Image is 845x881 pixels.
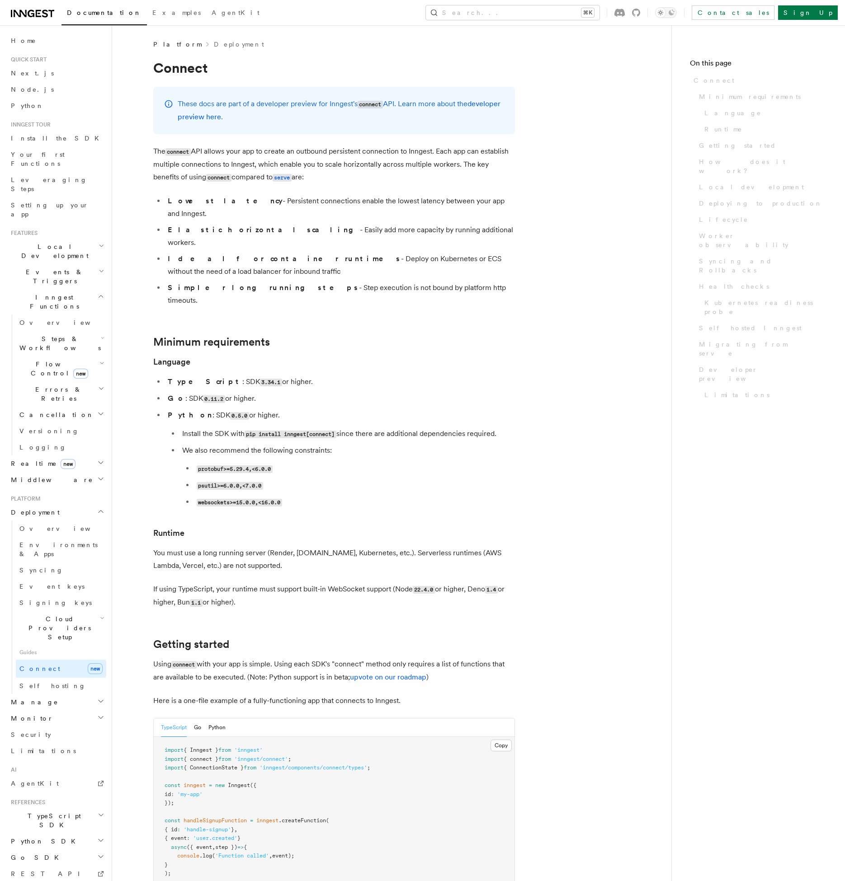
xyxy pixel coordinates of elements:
a: Local development [695,179,827,195]
span: step }) [215,844,237,850]
span: ({ [250,782,256,788]
a: Getting started [695,137,827,154]
span: Realtime [7,459,76,468]
a: Lifecycle [695,211,827,228]
span: Leveraging Steps [11,176,87,192]
li: We also recommend the following constraints: [179,444,515,509]
span: Guides [16,645,106,660]
span: Developer preview [699,365,827,383]
a: Minimum requirements [695,89,827,105]
span: Python [11,102,44,109]
a: AgentKit [206,3,265,24]
li: - Easily add more capacity by running additional workers. [165,224,515,249]
a: Developer preview [695,361,827,387]
button: Monitor [7,710,106,726]
a: Self hosting [16,678,106,694]
a: Next.js [7,65,106,81]
span: new [88,663,103,674]
button: Local Development [7,239,106,264]
span: REST API [11,870,88,877]
a: Logging [16,439,106,455]
span: , [212,844,215,850]
span: 'inngest/components/connect/types' [260,764,367,771]
span: Inngest Functions [7,293,98,311]
span: ; [288,756,291,762]
span: Platform [153,40,201,49]
code: connect [358,101,383,108]
span: Cancellation [16,410,94,419]
button: Copy [491,740,512,751]
span: .createFunction [279,817,326,824]
button: Deployment [7,504,106,520]
li: - Persistent connections enable the lowest latency between your app and Inngest. [165,195,515,220]
span: ( [326,817,329,824]
a: Self hosted Inngest [695,320,827,336]
span: Runtime [704,125,742,134]
span: Documentation [67,9,142,16]
p: The API allows your app to create an outbound persistent connection to Inngest. Each app can esta... [153,145,515,184]
span: { [244,844,247,850]
span: Event keys [19,583,85,590]
span: } [237,835,241,841]
span: Examples [152,9,201,16]
span: } [165,862,168,868]
span: Go SDK [7,853,64,862]
span: Minimum requirements [699,92,801,101]
span: Versioning [19,427,79,435]
code: 0.11.2 [203,395,225,403]
span: : [171,791,174,797]
a: Event keys [16,578,106,595]
button: Search...⌘K [426,5,600,20]
span: event); [272,853,294,859]
span: References [7,799,45,806]
code: 22.4.0 [413,586,435,594]
button: Flow Controlnew [16,356,106,381]
li: Install the SDK with since there are additional dependencies required. [179,427,515,440]
strong: Elastic horizontal scaling [168,225,360,234]
button: TypeScript [161,718,187,737]
span: const [165,817,180,824]
a: Your first Functions [7,146,106,172]
span: ({ event [187,844,212,850]
a: Limitations [701,387,827,403]
strong: TypeScript [168,377,242,386]
a: Language [701,105,827,121]
code: 3.34.1 [260,379,282,386]
a: Deployment [214,40,264,49]
a: Limitations [7,743,106,759]
span: Health checks [699,282,769,291]
code: pip install inngest[connect] [245,431,336,438]
span: Lifecycle [699,215,748,224]
span: , [234,826,237,833]
span: AgentKit [212,9,260,16]
button: Realtimenew [7,455,106,472]
a: Deploying to production [695,195,827,211]
span: 'inngest' [234,747,263,753]
span: inngest [184,782,206,788]
span: Cloud Providers Setup [16,614,100,642]
a: Kubernetes readiness probe [701,295,827,320]
strong: Ideal for container runtimes [168,254,401,263]
span: { ConnectionState } [184,764,244,771]
a: Worker observability [695,228,827,253]
span: new [61,459,76,469]
span: .log [199,853,212,859]
a: Runtime [701,121,827,137]
span: AI [7,766,17,773]
a: Syncing and Rollbacks [695,253,827,278]
span: , [269,853,272,859]
span: Self hosting [19,682,86,689]
span: 'Function called' [215,853,269,859]
span: from [218,756,231,762]
p: Using with your app is simple. Using each SDK's "connect" method only requires a list of function... [153,658,515,684]
span: Syncing and Rollbacks [699,257,827,275]
span: Python SDK [7,837,81,846]
p: If using TypeScript, your runtime must support built-in WebSocket support (Node or higher, Deno o... [153,583,515,609]
code: 1.4 [485,586,498,594]
span: : [177,826,180,833]
a: Contact sales [692,5,774,20]
div: Deployment [7,520,106,694]
button: Middleware [7,472,106,488]
button: Toggle dark mode [655,7,677,18]
p: You must use a long running server (Render, [DOMAIN_NAME], Kubernetes, etc.). Serverless runtimes... [153,547,515,572]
